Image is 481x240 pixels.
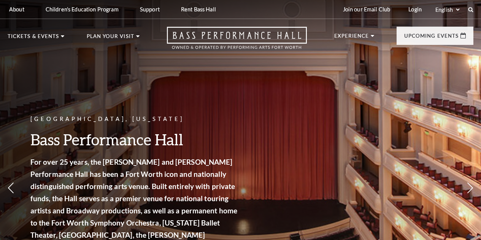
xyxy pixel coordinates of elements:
[181,6,216,13] p: Rent Bass Hall
[46,6,119,13] p: Children's Education Program
[30,130,240,149] h3: Bass Performance Hall
[8,34,59,43] p: Tickets & Events
[30,114,240,124] p: [GEOGRAPHIC_DATA], [US_STATE]
[434,6,461,13] select: Select:
[87,34,134,43] p: Plan Your Visit
[404,33,459,43] p: Upcoming Events
[334,33,369,43] p: Experience
[9,6,24,13] p: About
[140,6,160,13] p: Support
